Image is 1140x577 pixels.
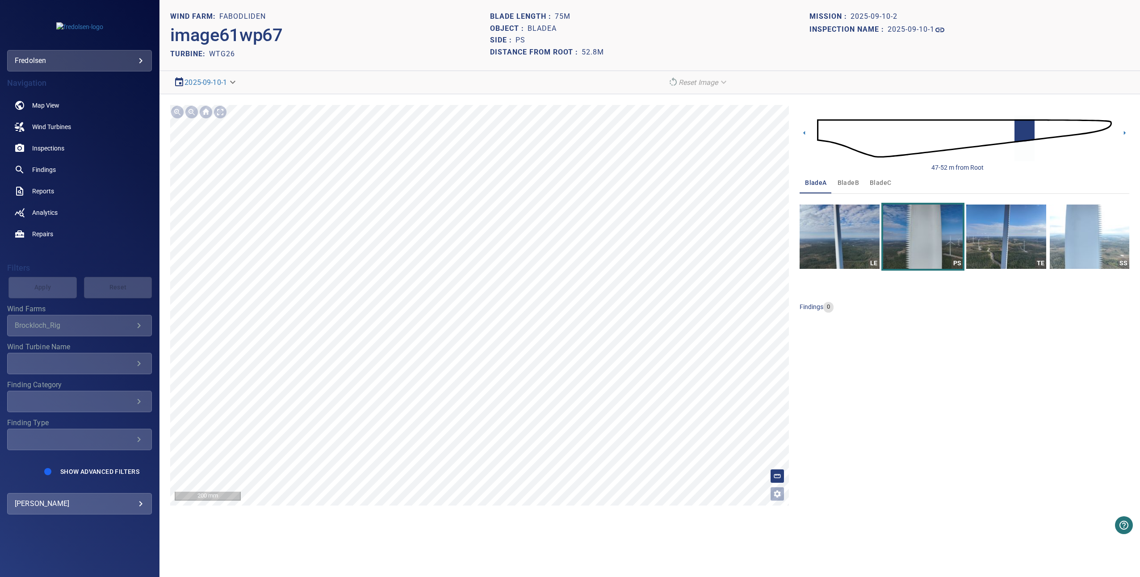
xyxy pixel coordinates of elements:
h1: PS [516,36,525,45]
a: SS [1050,205,1129,269]
div: SS [1118,258,1129,269]
a: analytics noActive [7,202,152,223]
a: PS [883,205,963,269]
div: LE [868,258,880,269]
h1: Mission : [809,13,851,21]
div: TE [1035,258,1046,269]
span: Show Advanced Filters [60,468,139,475]
label: Finding Type [7,419,152,426]
label: Finding Category [7,381,152,389]
h2: WTG26 [209,50,235,58]
h1: 2025-09-10-1 [888,25,935,34]
h1: bladeA [528,25,557,33]
div: Finding Category [7,391,152,412]
a: map noActive [7,95,152,116]
a: LE [800,205,879,269]
a: 2025-09-10-1 [184,78,227,87]
h4: Navigation [7,79,152,88]
span: bladeA [805,177,826,188]
div: Go home [199,105,213,119]
a: findings noActive [7,159,152,180]
h1: Fabodliden [219,13,266,21]
a: inspections noActive [7,138,152,159]
span: findings [800,303,823,310]
h1: Object : [490,25,528,33]
h2: image61wp67 [170,25,282,46]
a: windturbines noActive [7,116,152,138]
span: Analytics [32,208,58,217]
img: fredolsen-logo [56,22,103,31]
a: 2025-09-10-1 [888,25,945,35]
h1: 52.8m [582,48,604,57]
label: Wind Farms [7,305,152,313]
em: Reset Image [679,78,718,87]
h1: Side : [490,36,516,45]
span: bladeC [870,177,891,188]
span: Inspections [32,144,64,153]
h2: TURBINE: [170,50,209,58]
span: Findings [32,165,56,174]
span: Wind Turbines [32,122,71,131]
h4: Filters [7,263,152,272]
h1: WIND FARM: [170,13,219,21]
h1: 2025-09-10-2 [851,13,897,21]
div: fredolsen [7,50,152,71]
button: Open image filters and tagging options [770,487,784,501]
div: Toggle full page [213,105,227,119]
div: [PERSON_NAME] [15,497,144,511]
h1: Distance from root : [490,48,582,57]
div: Reset Image [664,75,733,90]
div: Wind Farms [7,315,152,336]
a: TE [966,205,1046,269]
span: Reports [32,187,54,196]
div: 2025-09-10-1 [170,75,241,90]
div: PS [951,258,963,269]
a: repairs noActive [7,223,152,245]
label: Wind Turbine Name [7,343,152,351]
h1: Blade length : [490,13,555,21]
div: Finding Type [7,429,152,450]
span: Map View [32,101,59,110]
button: Show Advanced Filters [55,464,145,479]
div: Zoom out [184,105,199,119]
h1: Inspection name : [809,25,888,34]
div: Brockloch_Rig [15,321,134,330]
span: 0 [823,303,834,311]
div: 47-52 m from Root [931,163,984,172]
div: Zoom in [170,105,184,119]
a: reports noActive [7,180,152,202]
span: Repairs [32,230,53,238]
div: fredolsen [15,54,144,68]
h1: 75m [555,13,570,21]
img: d [817,103,1112,174]
span: bladeB [838,177,859,188]
div: Wind Turbine Name [7,353,152,374]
